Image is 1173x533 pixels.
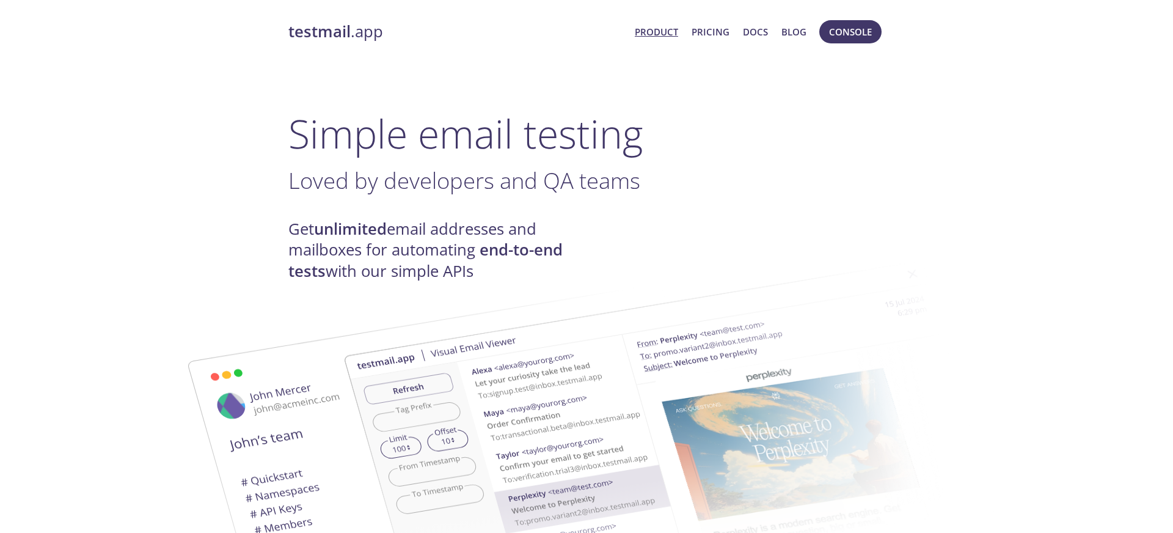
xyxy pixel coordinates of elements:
[288,110,885,157] h1: Simple email testing
[314,218,387,240] strong: unlimited
[288,239,563,281] strong: end-to-end tests
[288,21,625,42] a: testmail.app
[288,219,586,282] h4: Get email addresses and mailboxes for automating with our simple APIs
[288,21,351,42] strong: testmail
[781,24,806,40] a: Blog
[819,20,882,43] button: Console
[635,24,678,40] a: Product
[829,24,872,40] span: Console
[288,165,640,196] span: Loved by developers and QA teams
[743,24,768,40] a: Docs
[692,24,729,40] a: Pricing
